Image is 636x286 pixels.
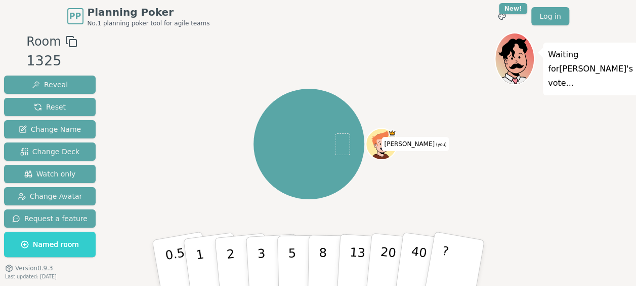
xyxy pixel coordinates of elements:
button: Change Avatar [4,187,96,205]
span: Version 0.9.3 [15,264,53,272]
button: Change Deck [4,142,96,161]
div: New! [499,3,528,14]
button: Reset [4,98,96,116]
button: Click to change your avatar [367,129,396,159]
span: Change Deck [20,147,79,157]
div: 1325 [26,51,77,71]
span: Change Name [19,124,81,134]
span: Prathibha is the host [388,129,396,137]
a: PPPlanning PokerNo.1 planning poker tool for agile teams [67,5,210,27]
span: (you) [435,142,447,147]
span: Watch only [24,169,76,179]
span: Click to change your name [381,137,449,151]
span: Reveal [32,80,68,90]
button: Request a feature [4,209,96,228]
button: Watch only [4,165,96,183]
span: Request a feature [12,213,88,224]
span: Last updated: [DATE] [5,274,57,279]
span: PP [69,10,81,22]
span: Planning Poker [88,5,210,19]
button: Reveal [4,76,96,94]
span: Change Avatar [18,191,82,201]
a: Log in [531,7,569,25]
button: Named room [4,232,96,257]
p: Waiting for [PERSON_NAME] 's vote... [548,48,633,90]
span: Named room [21,239,79,249]
button: Change Name [4,120,96,138]
span: Reset [34,102,66,112]
button: New! [493,7,511,25]
span: Room [26,32,61,51]
span: No.1 planning poker tool for agile teams [88,19,210,27]
button: Version0.9.3 [5,264,53,272]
